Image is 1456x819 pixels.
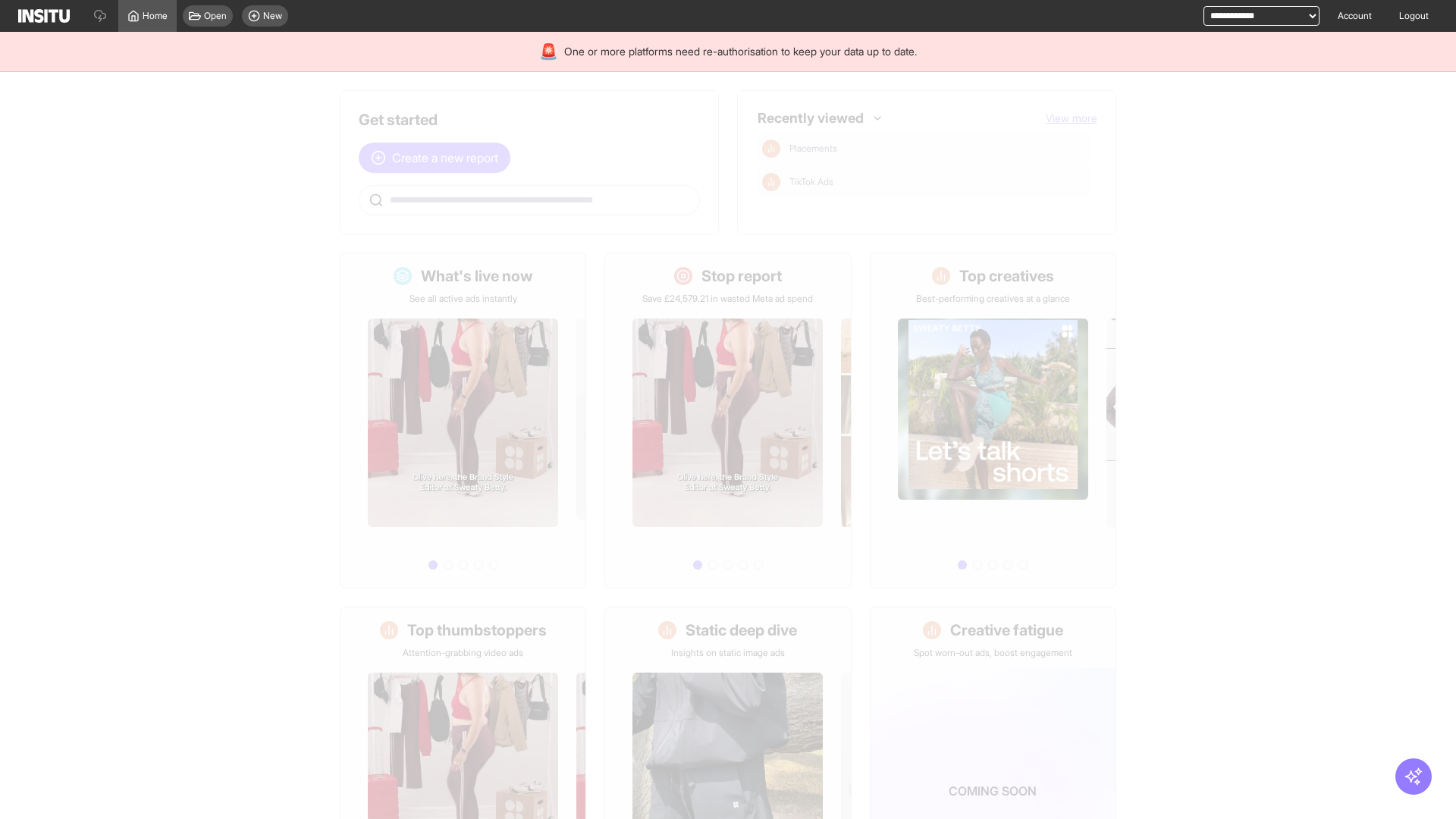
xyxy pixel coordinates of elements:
div: 🚨 [539,41,558,62]
span: Home [143,10,168,22]
img: Logo [18,9,70,23]
span: One or more platforms need re-authorisation to keep your data up to date. [564,44,917,59]
span: New [263,10,282,22]
span: Open [204,10,227,22]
